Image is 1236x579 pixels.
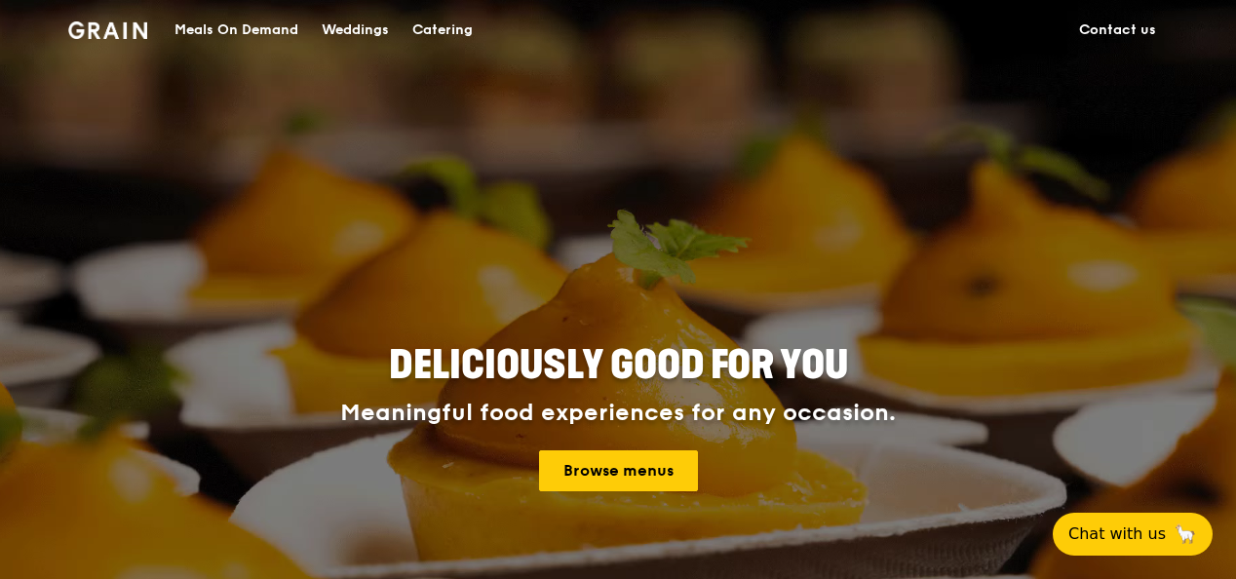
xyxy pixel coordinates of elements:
[1174,522,1197,546] span: 🦙
[267,400,969,427] div: Meaningful food experiences for any occasion.
[401,1,484,59] a: Catering
[539,450,698,491] a: Browse menus
[68,21,147,39] img: Grain
[1068,522,1166,546] span: Chat with us
[1067,1,1168,59] a: Contact us
[174,1,298,59] div: Meals On Demand
[322,1,389,59] div: Weddings
[412,1,473,59] div: Catering
[310,1,401,59] a: Weddings
[1053,513,1213,556] button: Chat with us🦙
[389,342,848,389] span: Deliciously good for you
